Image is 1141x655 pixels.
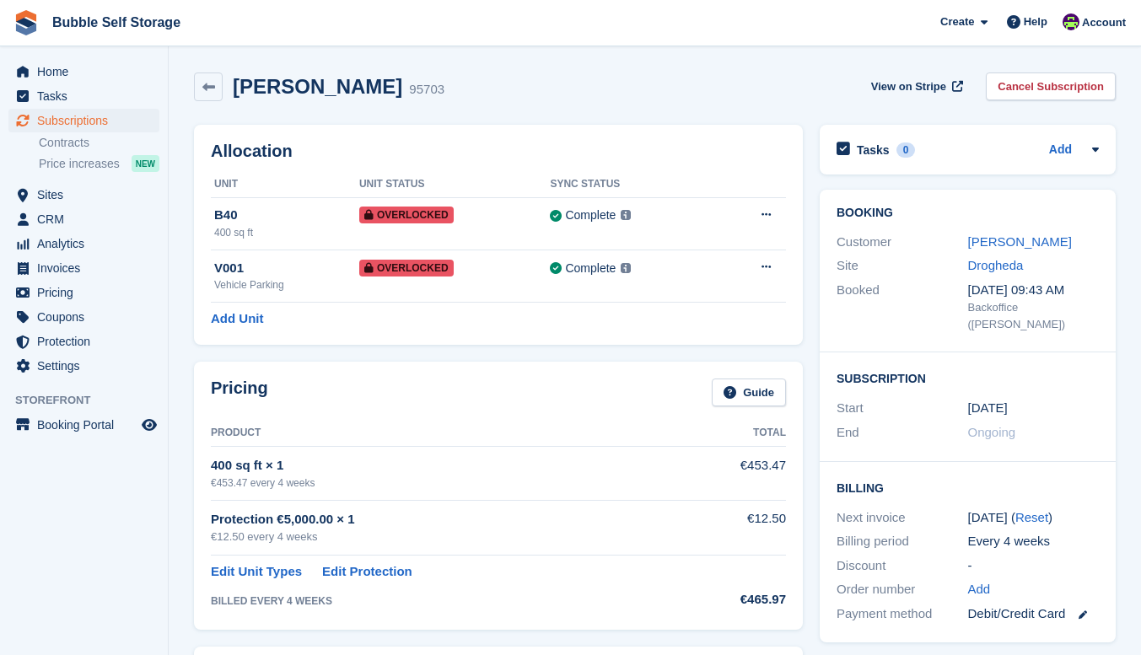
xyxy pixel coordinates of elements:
div: Backoffice ([PERSON_NAME]) [968,299,1100,332]
a: menu [8,256,159,280]
span: Ongoing [968,425,1016,439]
div: [DATE] ( ) [968,508,1100,528]
div: Site [837,256,968,276]
span: Storefront [15,392,168,409]
div: Complete [565,260,616,277]
a: Cancel Subscription [986,72,1116,100]
span: Invoices [37,256,138,280]
a: Edit Protection [322,562,412,582]
a: menu [8,109,159,132]
a: Add [968,580,991,599]
span: Tasks [37,84,138,108]
th: Unit [211,171,359,198]
div: €465.97 [680,590,786,609]
a: menu [8,354,159,378]
div: Payment method [837,604,968,624]
span: Booking Portal [37,413,138,437]
span: Home [37,60,138,83]
a: Contracts [39,135,159,151]
div: Complete [565,207,616,224]
div: Billing period [837,532,968,551]
th: Total [680,420,786,447]
div: Vehicle Parking [214,277,359,293]
div: Discount [837,556,968,576]
span: Overlocked [359,260,454,276]
span: Settings [37,354,138,378]
div: 400 sq ft [214,225,359,240]
span: Subscriptions [37,109,138,132]
div: V001 [214,259,359,278]
span: Coupons [37,305,138,329]
span: Account [1082,14,1126,31]
img: stora-icon-8386f47178a22dfd0bd8f6a31ec36ba5ce8667c1dd55bd0f319d3a0aa187defe.svg [13,10,39,35]
div: 400 sq ft × 1 [211,456,680,475]
a: menu [8,305,159,329]
a: Guide [712,379,786,406]
a: menu [8,207,159,231]
th: Product [211,420,680,447]
h2: Tasks [857,142,890,158]
div: End [837,423,968,443]
a: Add [1049,141,1072,160]
img: Tom Gilmore [1063,13,1079,30]
a: Price increases NEW [39,154,159,173]
img: icon-info-grey-7440780725fd019a000dd9b08b2336e03edf1995a4989e88bcd33f0948082b44.svg [621,263,631,273]
h2: Allocation [211,142,786,161]
span: Analytics [37,232,138,255]
span: Pricing [37,281,138,304]
div: Protection €5,000.00 × 1 [211,510,680,529]
span: Price increases [39,156,120,172]
div: B40 [214,206,359,225]
span: View on Stripe [871,78,946,95]
div: 0 [896,142,916,158]
div: [DATE] 09:43 AM [968,281,1100,300]
div: Debit/Credit Card [968,604,1100,624]
a: menu [8,330,159,353]
a: Add Unit [211,309,263,329]
a: menu [8,281,159,304]
h2: Pricing [211,379,268,406]
div: Every 4 weeks [968,532,1100,551]
a: [PERSON_NAME] [968,234,1072,249]
div: Booked [837,281,968,333]
a: Drogheda [968,258,1024,272]
td: €453.47 [680,447,786,500]
a: Bubble Self Storage [46,8,187,36]
div: €453.47 every 4 weeks [211,475,680,491]
div: €12.50 every 4 weeks [211,529,680,545]
th: Unit Status [359,171,551,198]
span: CRM [37,207,138,231]
h2: Billing [837,479,1099,496]
div: NEW [132,155,159,172]
a: Edit Unit Types [211,562,302,582]
a: View on Stripe [864,72,966,100]
th: Sync Status [550,171,714,198]
div: Start [837,399,968,418]
div: 95703 [409,80,444,99]
span: Create [940,13,974,30]
div: - [968,556,1100,576]
a: menu [8,413,159,437]
a: Reset [1015,510,1048,524]
a: menu [8,60,159,83]
a: menu [8,183,159,207]
div: BILLED EVERY 4 WEEKS [211,593,680,609]
time: 2025-07-18 00:00:00 UTC [968,399,1008,418]
div: Next invoice [837,508,968,528]
img: icon-info-grey-7440780725fd019a000dd9b08b2336e03edf1995a4989e88bcd33f0948082b44.svg [621,210,631,220]
div: Customer [837,233,968,252]
a: Preview store [139,415,159,435]
span: Sites [37,183,138,207]
h2: Booking [837,207,1099,220]
span: Help [1024,13,1047,30]
a: menu [8,232,159,255]
span: Protection [37,330,138,353]
h2: [PERSON_NAME] [233,75,402,98]
h2: Subscription [837,369,1099,386]
span: Overlocked [359,207,454,223]
div: Order number [837,580,968,599]
a: menu [8,84,159,108]
td: €12.50 [680,500,786,555]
